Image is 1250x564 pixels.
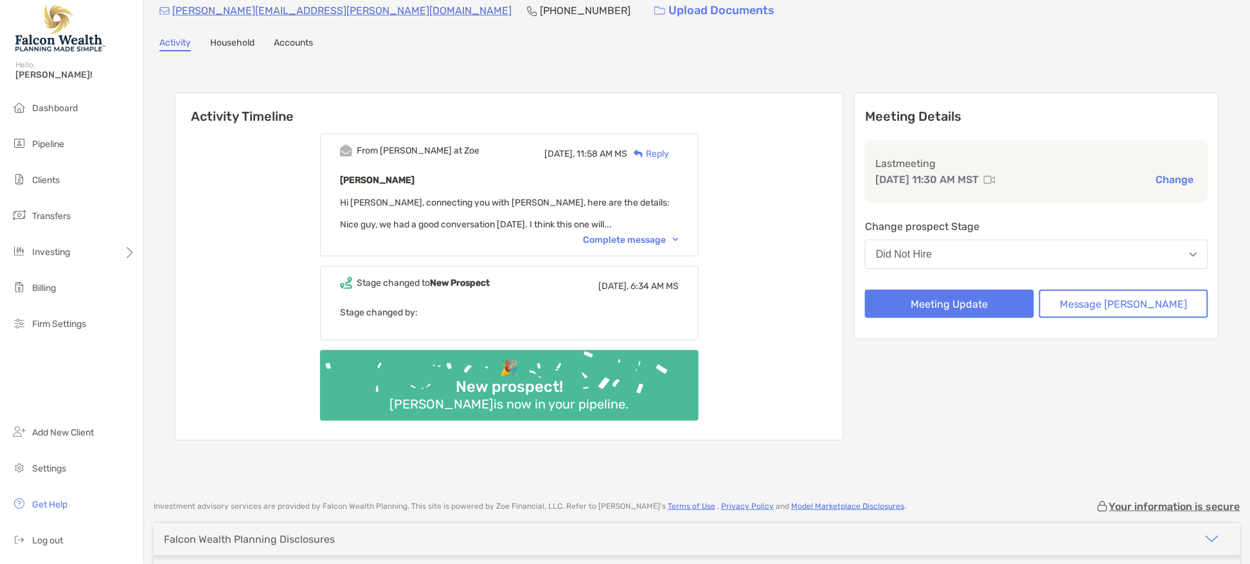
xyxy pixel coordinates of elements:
div: New prospect! [451,378,568,396]
span: Add New Client [32,427,94,438]
img: settings icon [12,460,27,475]
img: Open dropdown arrow [1190,252,1197,257]
button: Meeting Update [865,290,1034,318]
img: logout icon [12,532,27,547]
p: [PERSON_NAME][EMAIL_ADDRESS][PERSON_NAME][DOMAIN_NAME] [172,3,512,19]
div: [PERSON_NAME] is now in your pipeline. [385,396,634,412]
img: Reply icon [634,150,643,158]
p: Meeting Details [865,109,1208,125]
span: Settings [32,463,66,474]
img: add_new_client icon [12,424,27,439]
img: Event icon [340,277,352,289]
span: Billing [32,283,56,294]
img: icon arrow [1204,531,1220,547]
img: investing icon [12,243,27,259]
button: Message [PERSON_NAME] [1039,290,1208,318]
div: Did Not Hire [876,249,932,260]
p: [PHONE_NUMBER] [540,3,630,19]
p: Investment advisory services are provided by Falcon Wealth Planning . This site is powered by Zoe... [154,502,906,511]
b: New Prospect [430,278,490,288]
span: [DATE], [544,148,575,159]
span: Dashboard [32,103,78,114]
span: Transfers [32,211,71,222]
img: pipeline icon [12,136,27,151]
span: Hi [PERSON_NAME], connecting you with [PERSON_NAME], here are the details: Nice guy, we had a goo... [340,197,670,230]
p: [DATE] 11:30 AM MST [875,172,979,188]
button: Did Not Hire [865,240,1208,269]
h6: Activity Timeline [175,93,843,124]
a: Model Marketplace Disclosures [791,502,904,511]
img: transfers icon [12,207,27,223]
img: dashboard icon [12,100,27,115]
div: From [PERSON_NAME] at Zoe [357,145,479,156]
img: communication type [984,175,996,185]
p: Change prospect Stage [865,218,1208,234]
img: Event icon [340,145,352,157]
button: Change [1152,173,1198,186]
a: Terms of Use [668,502,715,511]
p: Stage changed by: [340,304,679,321]
img: firm-settings icon [12,315,27,331]
p: Last meeting [875,155,1198,172]
div: Stage changed to [357,278,490,288]
span: Get Help [32,499,67,510]
div: 🎉 [495,359,524,378]
img: Phone Icon [527,6,537,16]
span: Investing [32,247,70,258]
img: get-help icon [12,496,27,511]
span: [PERSON_NAME]! [15,69,136,80]
a: Household [210,37,254,51]
img: Falcon Wealth Planning Logo [15,5,105,51]
div: Reply [627,147,669,161]
a: Accounts [274,37,313,51]
span: [DATE], [598,281,629,292]
img: Confetti [320,350,699,410]
span: Pipeline [32,139,64,150]
span: 11:58 AM MS [576,148,627,159]
span: Firm Settings [32,319,86,330]
div: Complete message [583,234,679,245]
img: button icon [654,6,665,15]
img: clients icon [12,172,27,187]
p: Your information is secure [1109,500,1240,513]
img: Chevron icon [673,238,679,242]
a: Activity [159,37,191,51]
a: Privacy Policy [721,502,774,511]
img: Email Icon [159,7,170,15]
span: Clients [32,175,60,186]
b: [PERSON_NAME] [340,175,415,186]
span: 6:34 AM MS [630,281,679,292]
span: Log out [32,535,63,546]
div: Falcon Wealth Planning Disclosures [164,533,335,545]
img: billing icon [12,279,27,295]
